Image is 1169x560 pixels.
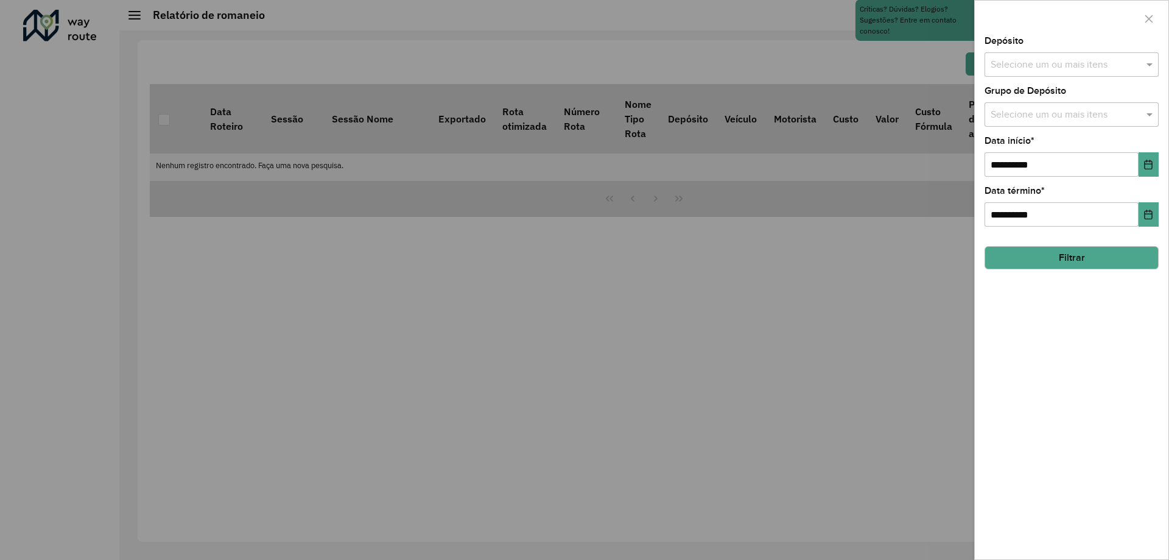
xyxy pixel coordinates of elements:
[985,133,1034,148] label: Data início
[985,34,1023,48] label: Depósito
[985,246,1159,269] button: Filtrar
[985,83,1066,98] label: Grupo de Depósito
[985,183,1045,198] label: Data término
[1139,152,1159,177] button: Choose Date
[1139,202,1159,227] button: Choose Date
